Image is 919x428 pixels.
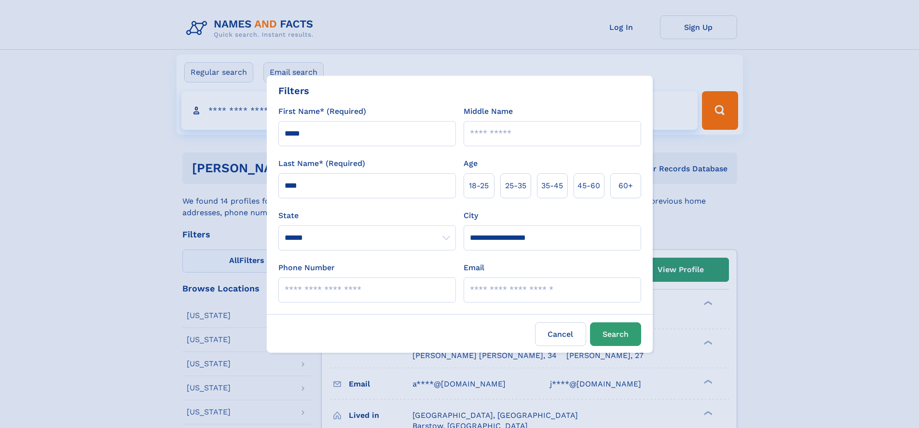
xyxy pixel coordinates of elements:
span: 25‑35 [505,180,526,192]
label: City [464,210,478,221]
span: 35‑45 [541,180,563,192]
label: State [278,210,456,221]
label: Phone Number [278,262,335,274]
button: Search [590,322,641,346]
div: Filters [278,83,309,98]
label: Middle Name [464,106,513,117]
label: Last Name* (Required) [278,158,365,169]
span: 45‑60 [577,180,600,192]
span: 60+ [618,180,633,192]
span: 18‑25 [469,180,489,192]
label: Email [464,262,484,274]
label: Age [464,158,478,169]
label: First Name* (Required) [278,106,366,117]
label: Cancel [535,322,586,346]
